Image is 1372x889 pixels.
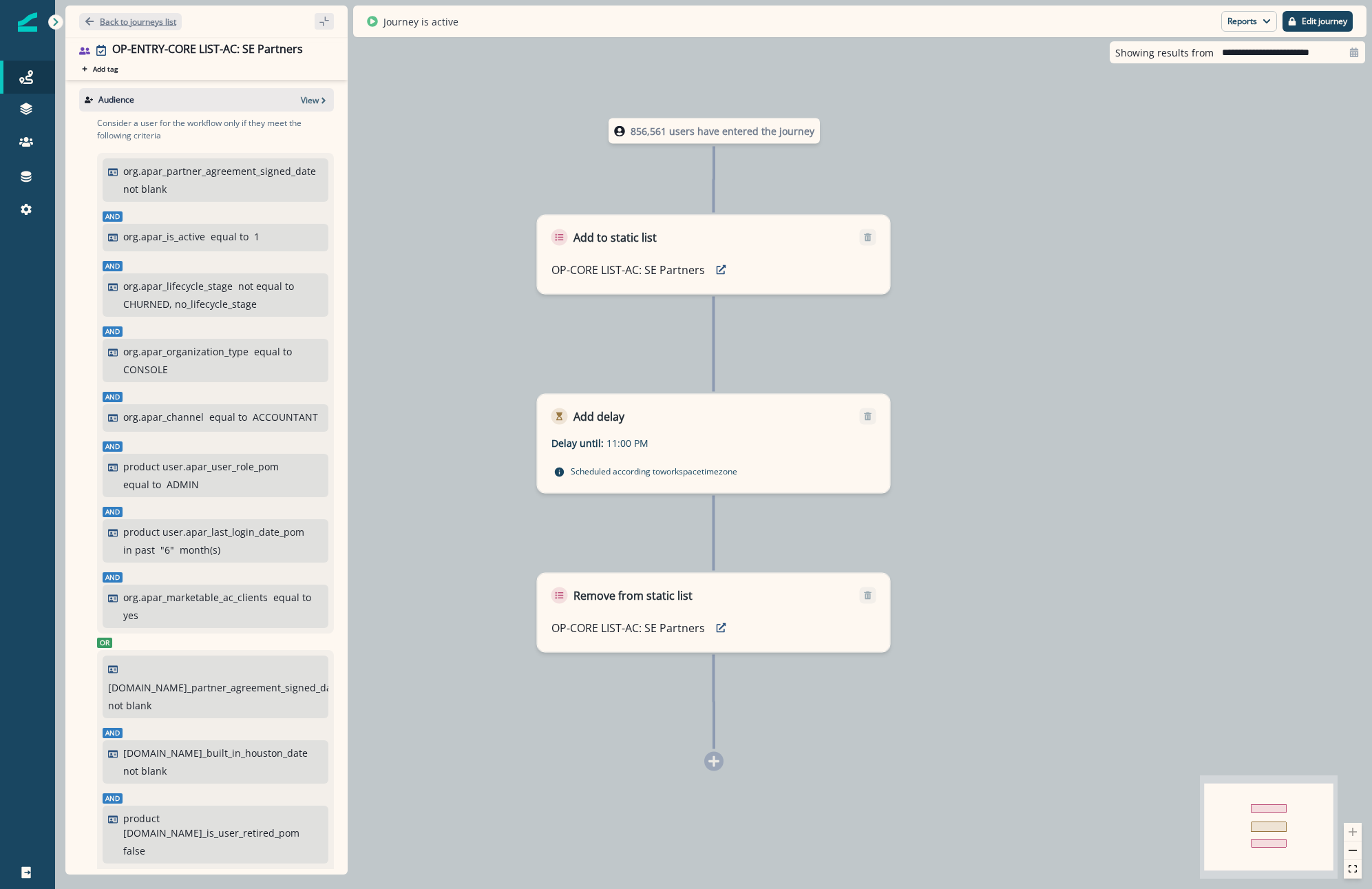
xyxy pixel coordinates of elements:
[573,229,657,246] p: Add to static list
[103,572,123,583] span: And
[238,279,294,293] p: not equal to
[97,117,334,142] p: Consider a user for the workflow only if they meet the following criteria
[123,297,257,311] p: CHURNED, no_lifecycle_stage
[254,344,292,359] p: equal to
[123,543,155,557] p: in past
[1344,841,1362,860] button: zoom out
[710,618,732,638] button: preview
[103,793,123,804] span: And
[253,410,318,424] p: ACCOUNTANT
[537,215,891,295] div: Add to static listRemoveOP-CORE LIST-AC: SE Partnerspreview
[123,764,167,778] p: not blank
[103,728,123,738] span: And
[103,507,123,517] span: And
[180,543,220,557] p: month(s)
[123,746,308,760] p: [DOMAIN_NAME]_built_in_houston_date
[103,392,123,402] span: And
[103,326,123,337] span: And
[18,12,37,32] img: Inflection
[537,573,891,653] div: Remove from static listRemoveOP-CORE LIST-AC: SE Partnerspreview
[606,436,779,450] p: 11:00 PM
[160,543,174,557] p: " 6 "
[551,262,705,278] p: OP-CORE LIST-AC: SE Partners
[100,16,176,28] p: Back to journeys list
[103,261,123,271] span: And
[537,394,891,494] div: Add delayRemoveDelay until:11:00 PMScheduled according toworkspacetimezone
[123,844,145,858] p: false
[108,680,341,695] p: [DOMAIN_NAME]_partner_agreement_signed_date
[123,590,268,605] p: org.apar_marketable_ac_clients
[315,13,334,30] button: sidebar collapse toggle
[631,124,814,138] p: 856,561 users have entered the journey
[123,279,233,293] p: org.apar_lifecycle_stage
[123,525,304,539] p: product user.apar_last_login_date_pom
[1344,860,1362,879] button: fit view
[273,590,311,605] p: equal to
[1221,11,1277,32] button: Reports
[103,441,123,452] span: And
[1283,11,1353,32] button: Edit journey
[211,229,249,244] p: equal to
[123,164,316,178] p: org.apar_partner_agreement_signed_date
[167,477,199,492] p: ADMIN
[112,43,303,58] div: OP-ENTRY-CORE LIST-AC: SE Partners
[710,260,732,280] button: preview
[123,362,168,377] p: CONSOLE
[93,65,118,73] p: Add tag
[123,608,138,623] p: yes
[1302,17,1347,26] p: Edit journey
[582,118,846,144] div: 856,561 users have entered the journey
[123,229,205,244] p: org.apar_is_active
[301,94,319,106] p: View
[103,211,123,222] span: And
[1115,45,1214,60] p: Showing results from
[123,477,161,492] p: equal to
[573,587,693,604] p: Remove from static list
[123,182,167,196] p: not blank
[571,464,737,478] p: Scheduled according to workspace timezone
[209,410,247,424] p: equal to
[123,811,319,840] p: product [DOMAIN_NAME]_is_user_retired_pom
[123,459,279,474] p: product user.apar_user_role_pom
[551,436,606,450] p: Delay until:
[97,638,112,648] span: Or
[123,410,204,424] p: org.apar_channel
[123,344,249,359] p: org.apar_organization_type
[79,13,182,30] button: Go back
[254,229,260,244] p: 1
[98,94,134,106] p: Audience
[79,63,120,74] button: Add tag
[551,620,705,636] p: OP-CORE LIST-AC: SE Partners
[383,14,458,29] p: Journey is active
[573,408,624,425] p: Add delay
[301,94,328,106] button: View
[108,698,151,713] p: not blank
